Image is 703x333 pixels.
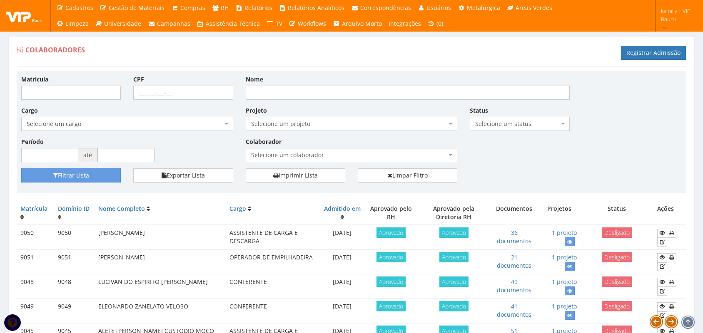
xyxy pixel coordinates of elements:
[324,205,361,212] a: Admitido em
[516,4,552,12] span: Áreas Verdes
[95,299,227,323] td: ELEONARDO ZANELATO VELOSO
[78,148,97,162] span: até
[21,138,44,146] label: Período
[21,75,48,84] label: Matrícula
[95,225,227,250] td: [PERSON_NAME]
[226,225,320,250] td: ASSISTENTE DE CARGA E DESCARGA
[376,276,406,287] span: Aprovado
[246,148,458,162] span: Selecione um colaborador
[376,227,406,238] span: Aprovado
[320,274,364,299] td: [DATE]
[194,16,264,32] a: Assistência Técnica
[538,201,580,225] th: Projetos
[58,205,90,212] a: Domínio ID
[470,117,569,131] span: Selecione um status
[358,168,457,183] a: Limpar Filtro
[244,4,272,12] span: Relatórios
[145,16,194,32] a: Campanhas
[276,20,282,27] span: TV
[229,205,246,212] a: Cargo
[17,250,55,274] td: 9051
[320,225,364,250] td: [DATE]
[497,253,531,269] a: 21 documentos
[298,20,326,27] span: Workflows
[21,117,233,131] span: Selecione um cargo
[552,253,577,261] a: 1 projeto
[6,10,44,22] img: logo
[439,227,469,238] span: Aprovado
[467,4,500,12] span: Metalúrgica
[602,301,632,311] span: Desligado
[426,4,451,12] span: Usuários
[133,75,144,84] label: CPF
[221,4,229,12] span: RH
[580,201,654,225] th: Status
[436,20,443,27] span: (0)
[226,274,320,299] td: CONFERENTE
[424,16,447,32] a: (0)
[27,120,223,128] span: Selecione um cargo
[21,168,121,183] button: Filtrar Lista
[439,301,469,311] span: Aprovado
[602,227,632,238] span: Desligado
[157,20,190,27] span: Campanhas
[552,278,577,286] a: 1 projeto
[65,20,89,27] span: Limpeza
[226,299,320,323] td: CONFERENTE
[417,201,490,225] th: Aprovado pela Diretoria RH
[475,120,559,128] span: Selecione um status
[55,250,95,274] td: 9051
[21,106,38,115] label: Cargo
[17,274,55,299] td: 9048
[246,168,345,183] a: Imprimir Lista
[439,252,469,262] span: Aprovado
[17,225,55,250] td: 9050
[661,7,692,23] span: kemilly | VIP Bauru
[53,16,92,32] a: Limpeza
[109,4,165,12] span: Gestão de Materiais
[439,276,469,287] span: Aprovado
[246,117,458,131] span: Selecione um projeto
[65,4,93,12] span: Cadastros
[55,299,95,323] td: 9049
[602,276,632,287] span: Desligado
[288,4,344,12] span: Relatórios Analíticos
[342,20,382,27] span: Arquivo Morto
[92,16,145,32] a: Universidade
[621,46,686,60] a: Registrar Admissão
[55,225,95,250] td: 9050
[320,299,364,323] td: [DATE]
[364,201,417,225] th: Aprovado pelo RH
[360,4,411,12] span: Correspondências
[133,168,233,183] button: Exportar Lista
[55,274,95,299] td: 9048
[180,4,205,12] span: Compras
[251,120,447,128] span: Selecione um projeto
[246,75,263,84] label: Nome
[263,16,286,32] a: TV
[95,250,227,274] td: [PERSON_NAME]
[376,301,406,311] span: Aprovado
[552,229,577,237] a: 1 projeto
[385,16,424,32] a: Integrações
[286,16,330,32] a: Workflows
[20,205,47,212] a: Matrícula
[206,20,260,27] span: Assistência Técnica
[251,151,447,159] span: Selecione um colaborador
[654,201,686,225] th: Ações
[17,299,55,323] td: 9049
[497,302,531,318] a: 41 documentos
[246,138,282,146] label: Colaborador
[497,229,531,245] a: 36 documentos
[490,201,538,225] th: Documentos
[104,20,141,27] span: Universidade
[376,252,406,262] span: Aprovado
[226,250,320,274] td: OPERADOR DE EMPILHADEIRA
[25,45,85,54] span: Colaboradores
[246,106,267,115] label: Projeto
[497,278,531,294] a: 49 documentos
[133,86,233,100] input: ___.___.___-__
[98,205,145,212] a: Nome Completo
[470,106,488,115] label: Status
[320,250,364,274] td: [DATE]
